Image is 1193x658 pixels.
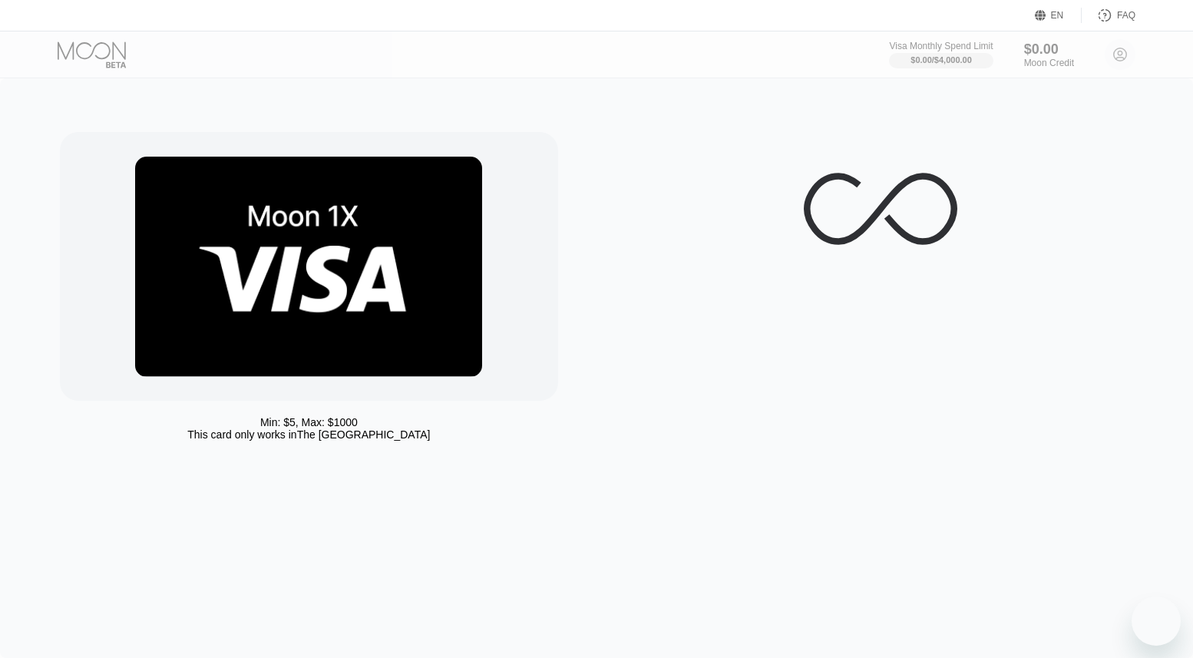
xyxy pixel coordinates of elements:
[260,416,358,428] div: Min: $ 5 , Max: $ 1000
[1035,8,1082,23] div: EN
[889,41,993,51] div: Visa Monthly Spend Limit
[1082,8,1135,23] div: FAQ
[187,428,430,441] div: This card only works in The [GEOGRAPHIC_DATA]
[1117,10,1135,21] div: FAQ
[889,41,993,68] div: Visa Monthly Spend Limit$0.00/$4,000.00
[910,55,972,64] div: $0.00 / $4,000.00
[1051,10,1064,21] div: EN
[1132,597,1181,646] iframe: Button to launch messaging window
